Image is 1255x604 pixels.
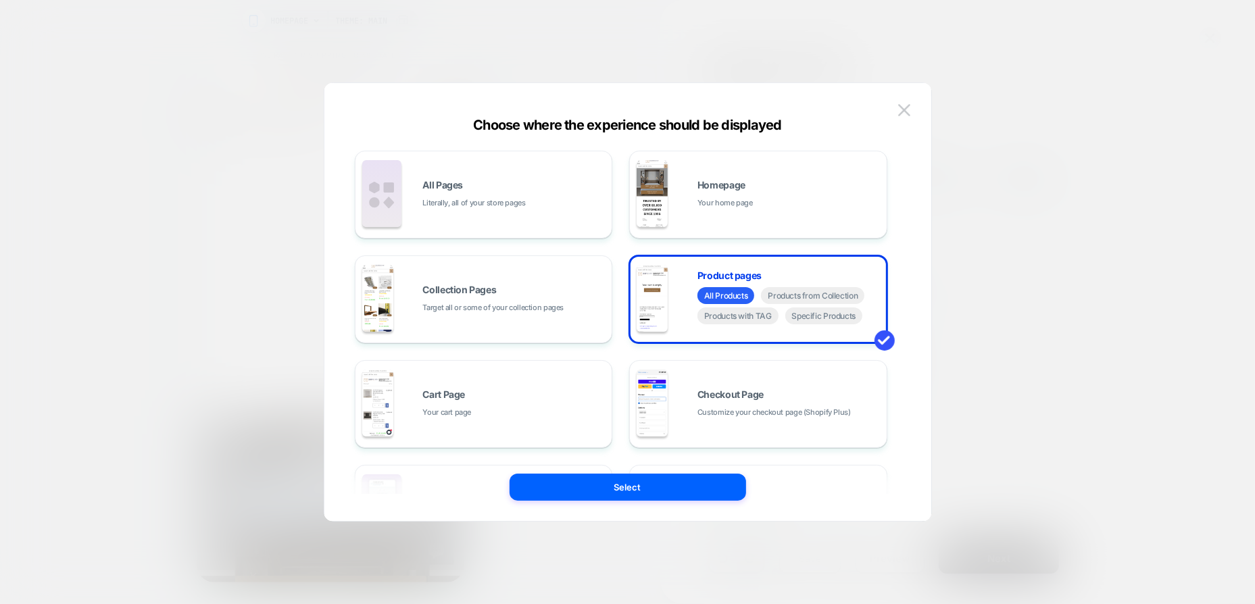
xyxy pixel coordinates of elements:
span: All Products [697,287,754,304]
span: Your home page [697,197,753,209]
span: Checkout Page [697,390,764,399]
a: SHOP COMPLETE BED SYSTEMS [39,532,230,564]
summary: Menu [2,32,32,62]
span: Customize your checkout page (Shopify Plus) [697,406,851,419]
div: Choose where the experience should be displayed [324,117,931,133]
img: close [898,104,910,116]
span: Products with TAG [697,307,779,324]
span: Product pages [697,271,762,280]
button: Search [238,68,268,98]
span: Menu [2,55,32,72]
span: Homepage [697,180,745,190]
span: Specific Products [785,307,863,324]
img: MurphyBedDepot [77,33,191,61]
span: Products from Collection [761,287,864,304]
a: Cart [236,32,266,62]
button: Select [510,474,746,501]
span: Cart [241,53,261,70]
